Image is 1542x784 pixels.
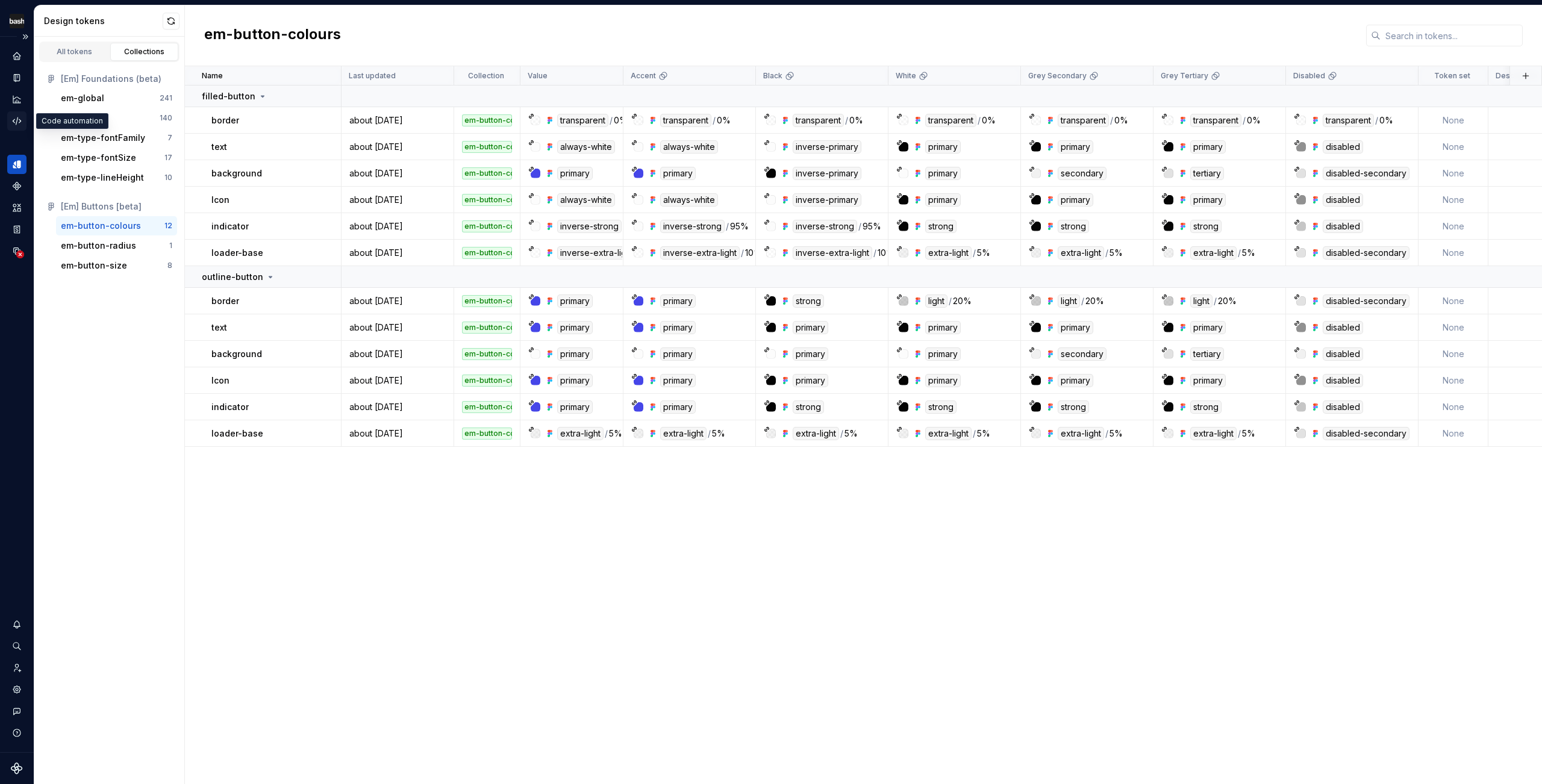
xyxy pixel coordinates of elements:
div: transparent [1058,114,1109,127]
p: Grey Tertiary [1161,71,1208,81]
a: Home [7,46,27,66]
td: None [1419,314,1488,341]
div: em-button-colours [462,348,512,360]
div: strong [925,220,957,233]
div: tertiary [1190,167,1224,180]
div: primary [660,374,696,387]
div: primary [557,374,593,387]
div: always-white [557,140,615,154]
div: 20% [1218,294,1237,308]
div: disabled-secondary [1323,427,1409,440]
p: Grey Secondary [1028,71,1087,81]
a: Assets [7,198,27,217]
div: em-button-colours [462,428,512,440]
div: 0% [1247,114,1261,127]
div: 0% [1379,114,1393,127]
a: Code automation [7,111,27,131]
button: em-type-fontFamily7 [56,128,177,148]
div: extra-light [925,246,972,260]
div: primary [660,294,696,308]
div: disabled [1323,347,1363,361]
a: Invite team [7,658,27,677]
div: 5% [977,427,990,440]
a: Supernova Logo [11,762,23,774]
a: Settings [7,680,27,699]
a: Design tokens [7,155,27,174]
div: / [726,220,729,233]
button: Contact support [7,702,27,721]
div: inverse-primary [793,167,861,180]
p: Disabled [1293,71,1325,81]
div: inverse-extra-light [793,246,872,260]
a: Storybook stories [7,220,27,239]
div: about [DATE] [342,348,453,360]
div: primary [1058,193,1093,207]
div: always-white [660,193,718,207]
button: Search ⌘K [7,636,27,656]
div: primary [1190,321,1226,334]
div: transparent [925,114,976,127]
div: light [1190,294,1213,308]
p: Icon [211,194,229,206]
div: strong [925,400,957,414]
div: 0% [614,114,628,127]
a: Analytics [7,90,27,109]
button: em-type-fontSize17 [56,148,177,167]
p: indicator [211,401,249,413]
div: light [925,294,947,308]
div: Code automation [36,113,108,129]
div: 0% [1114,114,1128,127]
p: Accent [631,71,656,81]
div: / [1238,427,1241,440]
div: 5% [1242,246,1255,260]
button: em-global241 [56,89,177,108]
div: / [610,114,613,127]
div: / [1081,294,1084,308]
div: about [DATE] [342,428,453,440]
td: None [1419,213,1488,240]
div: / [605,427,608,440]
div: primary [1058,140,1093,154]
div: disabled-secondary [1323,167,1409,180]
button: Notifications [7,615,27,634]
div: strong [1190,400,1222,414]
td: None [1419,367,1488,394]
div: extra-light [793,427,839,440]
div: always-white [557,193,615,207]
div: [Em] Foundations (beta) [61,73,172,85]
div: primary [793,374,828,387]
a: Documentation [7,68,27,87]
div: 12 [164,221,172,231]
img: f86023f7-de07-4548-b23e-34af6ab67166.png [10,14,24,28]
div: tertiary [1190,347,1224,361]
div: em-button-colours [462,141,512,153]
td: None [1419,420,1488,447]
div: disabled [1323,140,1363,154]
div: disabled [1323,374,1363,387]
div: extra-light [660,427,707,440]
div: about [DATE] [342,322,453,334]
div: light [1058,294,1080,308]
div: / [1214,294,1217,308]
td: None [1419,341,1488,367]
div: 5% [977,246,990,260]
div: extra-light [1190,246,1237,260]
div: / [1375,114,1378,127]
div: 140 [160,113,172,123]
div: extra-light [557,427,604,440]
div: 1 [169,241,172,250]
p: border [211,114,239,126]
div: extra-light [925,427,972,440]
div: primary [660,167,696,180]
div: about [DATE] [342,247,453,259]
div: em-type-fontSize [61,152,136,164]
button: em-type-lineHeight10 [56,168,177,187]
div: extra-light [1190,427,1237,440]
div: Components [7,176,27,196]
div: em-theme [61,112,104,124]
